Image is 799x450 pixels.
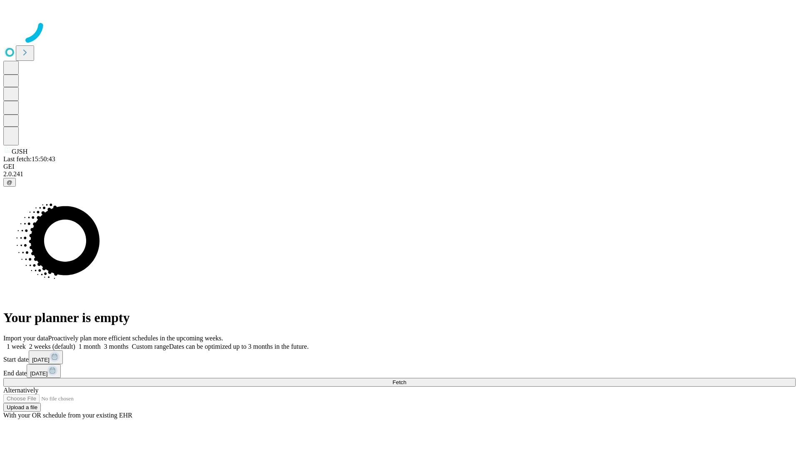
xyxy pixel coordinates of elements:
[7,343,26,350] span: 1 week
[29,350,63,364] button: [DATE]
[3,163,796,170] div: GEI
[3,387,38,394] span: Alternatively
[3,155,55,162] span: Last fetch: 15:50:43
[12,148,27,155] span: GJSH
[3,378,796,387] button: Fetch
[3,403,41,412] button: Upload a file
[29,343,75,350] span: 2 weeks (default)
[7,179,12,185] span: @
[3,335,48,342] span: Import your data
[30,370,47,377] span: [DATE]
[32,357,50,363] span: [DATE]
[3,178,16,187] button: @
[79,343,101,350] span: 1 month
[392,379,406,385] span: Fetch
[27,364,61,378] button: [DATE]
[48,335,223,342] span: Proactively plan more efficient schedules in the upcoming weeks.
[3,310,796,325] h1: Your planner is empty
[3,412,132,419] span: With your OR schedule from your existing EHR
[169,343,308,350] span: Dates can be optimized up to 3 months in the future.
[3,170,796,178] div: 2.0.241
[104,343,129,350] span: 3 months
[3,350,796,364] div: Start date
[3,364,796,378] div: End date
[132,343,169,350] span: Custom range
